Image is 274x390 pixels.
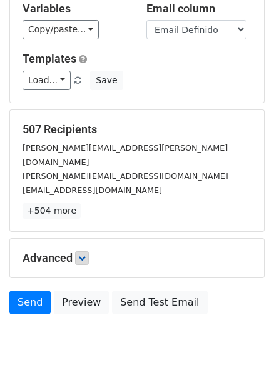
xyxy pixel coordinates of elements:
h5: Email column [146,2,251,16]
h5: Variables [23,2,128,16]
small: [PERSON_NAME][EMAIL_ADDRESS][PERSON_NAME][DOMAIN_NAME] [23,143,228,167]
small: [PERSON_NAME][EMAIL_ADDRESS][DOMAIN_NAME] [23,171,228,181]
a: Preview [54,291,109,314]
h5: Advanced [23,251,251,265]
a: +504 more [23,203,81,219]
a: Copy/paste... [23,20,99,39]
a: Send [9,291,51,314]
h5: 507 Recipients [23,122,251,136]
div: Widget de chat [211,330,274,390]
a: Load... [23,71,71,90]
button: Save [90,71,123,90]
iframe: Chat Widget [211,330,274,390]
small: [EMAIL_ADDRESS][DOMAIN_NAME] [23,186,162,195]
a: Send Test Email [112,291,207,314]
a: Templates [23,52,76,65]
